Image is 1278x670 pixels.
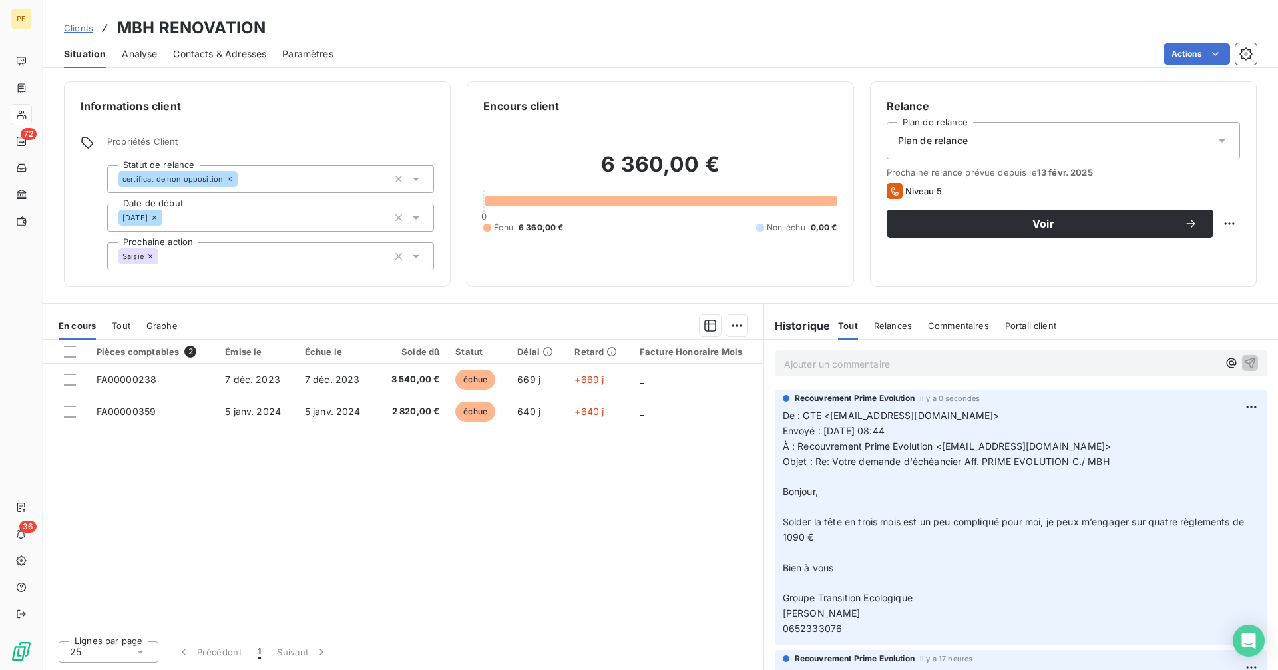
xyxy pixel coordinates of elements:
[146,320,178,331] span: Graphe
[767,222,805,234] span: Non-échu
[97,346,210,358] div: Pièces comptables
[928,320,989,331] span: Commentaires
[64,47,106,61] span: Situation
[905,186,942,196] span: Niveau 5
[483,151,837,191] h2: 6 360,00 €
[1037,167,1093,178] span: 13 févr. 2025
[225,374,280,385] span: 7 déc. 2023
[519,222,564,234] span: 6 360,00 €
[494,222,513,234] span: Échu
[305,374,360,385] span: 7 déc. 2023
[269,638,336,666] button: Suivant
[517,406,540,417] span: 640 j
[282,47,333,61] span: Paramètres
[783,425,885,436] span: Envoyé : [DATE] 08:44
[21,128,37,140] span: 72
[162,212,173,224] input: Ajouter une valeur
[64,21,93,35] a: Clients
[783,623,843,634] span: 0652333076
[11,641,32,662] img: Logo LeanPay
[384,346,439,357] div: Solde dû
[305,406,361,417] span: 5 janv. 2024
[70,645,81,659] span: 25
[783,440,1111,452] span: À : Recouvrement Prime Evolution <[EMAIL_ADDRESS][DOMAIN_NAME]>
[838,320,858,331] span: Tout
[783,456,1110,467] span: Objet : Re: Votre demande d'échéancier Aff. PRIME EVOLUTION C./ MBH
[117,16,266,40] h3: MBH RENOVATION
[158,250,169,262] input: Ajouter une valeur
[898,134,968,147] span: Plan de relance
[517,374,540,385] span: 669 j
[517,346,558,357] div: Délai
[887,210,1213,238] button: Voir
[225,346,289,357] div: Émise le
[11,8,32,29] div: PE
[122,252,144,260] span: Saisie
[1233,625,1265,657] div: Open Intercom Messenger
[305,346,369,357] div: Échue le
[455,370,495,390] span: échue
[64,23,93,33] span: Clients
[783,486,818,497] span: Bonjour,
[783,516,1247,543] span: Solder la tête en trois mois est un peu compliqué pour moi, je peux m’engager sur quatre règlemen...
[574,346,623,357] div: Retard
[783,607,861,619] span: [PERSON_NAME]
[384,373,439,386] span: 3 540,00 €
[920,394,980,402] span: il y a 0 secondes
[811,222,837,234] span: 0,00 €
[920,655,972,663] span: il y a 17 heures
[887,98,1240,114] h6: Relance
[169,638,250,666] button: Précédent
[1005,320,1056,331] span: Portail client
[640,374,644,385] span: _
[225,406,281,417] span: 5 janv. 2024
[481,211,487,222] span: 0
[122,214,148,222] span: [DATE]
[384,405,439,418] span: 2 820,00 €
[97,374,157,385] span: FA00000238
[483,98,559,114] h6: Encours client
[874,320,912,331] span: Relances
[238,173,248,185] input: Ajouter une valeur
[903,218,1184,229] span: Voir
[640,406,644,417] span: _
[574,374,604,385] span: +669 j
[455,402,495,422] span: échue
[574,406,604,417] span: +640 j
[455,346,501,357] div: Statut
[795,392,915,404] span: Recouvrement Prime Evolution
[122,47,157,61] span: Analyse
[97,406,156,417] span: FA00000359
[640,346,755,357] div: Facture Honoraire Mois
[1164,43,1230,65] button: Actions
[81,98,434,114] h6: Informations client
[795,653,915,665] span: Recouvrement Prime Evolution
[107,136,434,155] span: Propriétés Client
[783,562,834,573] span: Bien à vous
[173,47,266,61] span: Contacts & Adresses
[887,167,1240,178] span: Prochaine relance prévue depuis le
[184,346,196,358] span: 2
[112,320,130,331] span: Tout
[19,521,37,533] span: 36
[250,638,269,666] button: 1
[764,318,831,334] h6: Historique
[783,592,913,603] span: Groupe Transition Ecologique
[258,645,261,659] span: 1
[59,320,96,331] span: En cours
[122,175,223,183] span: certificat de non opposition
[783,410,1000,421] span: De : GTE <[EMAIL_ADDRESS][DOMAIN_NAME]>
